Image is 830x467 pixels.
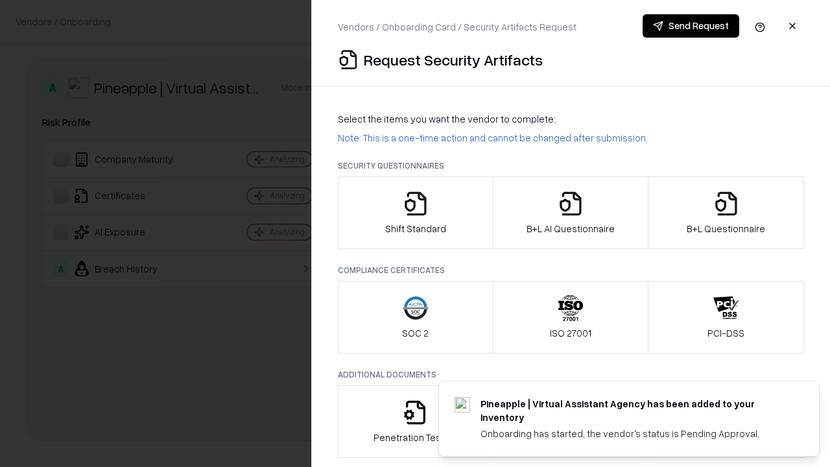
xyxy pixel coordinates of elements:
[338,20,576,34] p: Vendors / Onboarding Card / Security Artifacts Request
[707,326,744,340] p: PCI-DSS
[364,49,543,70] p: Request Security Artifacts
[338,385,493,458] button: Penetration Testing
[480,427,788,440] div: Onboarding has started, the vendor's status is Pending Approval.
[493,281,649,353] button: ISO 27001
[338,281,493,353] button: SOC 2
[550,326,591,340] p: ISO 27001
[338,369,804,380] p: Additional Documents
[687,222,765,235] p: B+L Questionnaire
[338,131,804,145] p: Note: This is a one-time action and cannot be changed after submission.
[338,112,804,126] p: Select the items you want the vendor to complete:
[373,431,457,444] p: Penetration Testing
[338,265,804,276] p: Compliance Certificates
[338,160,804,171] p: Security Questionnaires
[643,14,739,38] button: Send Request
[527,222,615,235] p: B+L AI Questionnaire
[338,176,493,249] button: Shift Standard
[385,222,446,235] p: Shift Standard
[493,176,649,249] button: B+L AI Questionnaire
[402,326,429,340] p: SOC 2
[648,176,804,249] button: B+L Questionnaire
[455,397,470,413] img: trypineapple.com
[648,281,804,353] button: PCI-DSS
[480,397,788,424] div: Pineapple | Virtual Assistant Agency has been added to your inventory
